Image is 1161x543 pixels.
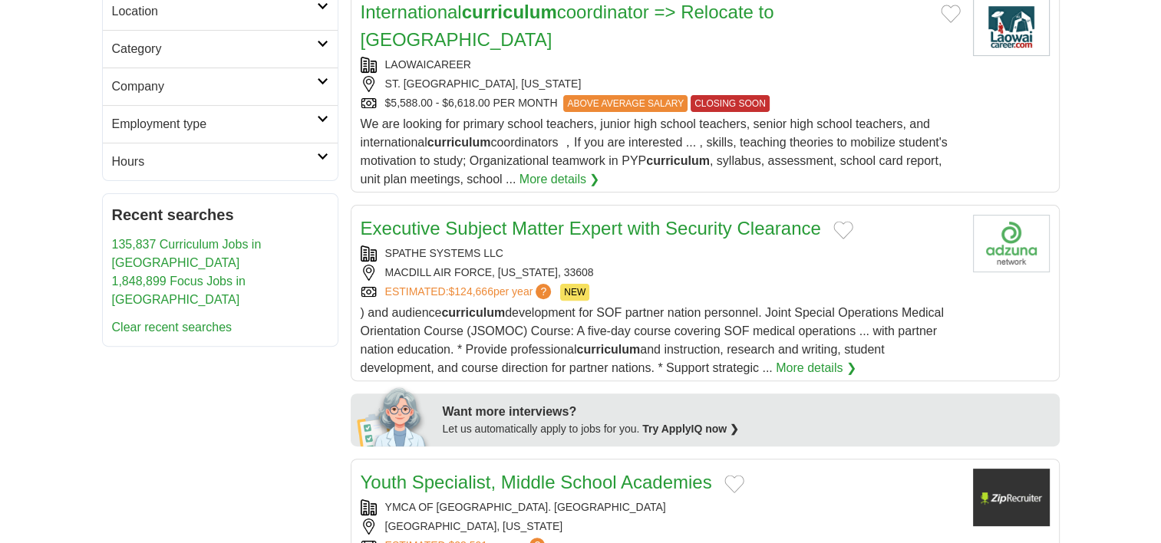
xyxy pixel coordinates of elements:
a: Category [103,30,338,67]
h2: Company [112,77,317,96]
a: ESTIMATED:$124,666per year? [385,284,555,301]
div: YMCA OF [GEOGRAPHIC_DATA]. [GEOGRAPHIC_DATA] [361,499,961,515]
a: More details ❯ [519,170,600,189]
strong: curriculum [576,343,640,356]
a: Clear recent searches [112,321,233,334]
a: Executive Subject Matter Expert with Security Clearance [361,218,821,239]
button: Add to favorite jobs [724,475,744,493]
span: ABOVE AVERAGE SALARY [563,95,688,112]
a: Employment type [103,105,338,143]
h2: Hours [112,153,317,171]
div: ST. [GEOGRAPHIC_DATA], [US_STATE] [361,76,961,92]
img: Company logo [973,215,1050,272]
strong: curriculum [646,154,710,167]
a: Internationalcurriculumcoordinator => Relocate to [GEOGRAPHIC_DATA] [361,2,774,50]
strong: curriculum [441,306,505,319]
div: [GEOGRAPHIC_DATA], [US_STATE] [361,518,961,535]
a: Youth Specialist, Middle School Academies [361,472,712,492]
img: apply-iq-scientist.png [357,385,431,446]
span: CLOSING SOON [691,95,770,112]
a: Try ApplyIQ now ❯ [642,423,739,435]
button: Add to favorite jobs [941,5,961,23]
div: SPATHE SYSTEMS LLC [361,245,961,262]
h2: Recent searches [112,203,328,226]
h2: Location [112,2,317,21]
img: Company logo [973,469,1050,526]
span: $124,666 [448,285,493,298]
span: NEW [560,284,589,301]
a: Company [103,67,338,105]
div: Want more interviews? [443,403,1051,421]
span: ) and audience development for SOF partner nation personnel. Joint Special Operations Medical Ori... [361,306,944,374]
strong: curriculum [427,136,491,149]
div: LAOWAICAREER [361,57,961,73]
span: ? [536,284,551,299]
div: Let us automatically apply to jobs for you. [443,421,1051,437]
a: More details ❯ [776,359,856,377]
span: We are looking for primary school teachers, junior high school teachers, senior high school teach... [361,117,948,186]
div: MACDILL AIR FORCE, [US_STATE], 33608 [361,265,961,281]
strong: curriculum [462,2,557,22]
h2: Category [112,40,317,58]
a: 1,848,899 Focus Jobs in [GEOGRAPHIC_DATA] [112,275,246,306]
button: Add to favorite jobs [833,221,853,239]
h2: Employment type [112,115,317,133]
a: Hours [103,143,338,180]
a: 135,837 Curriculum Jobs in [GEOGRAPHIC_DATA] [112,238,262,269]
div: $5,588.00 - $6,618.00 PER MONTH [361,95,961,112]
